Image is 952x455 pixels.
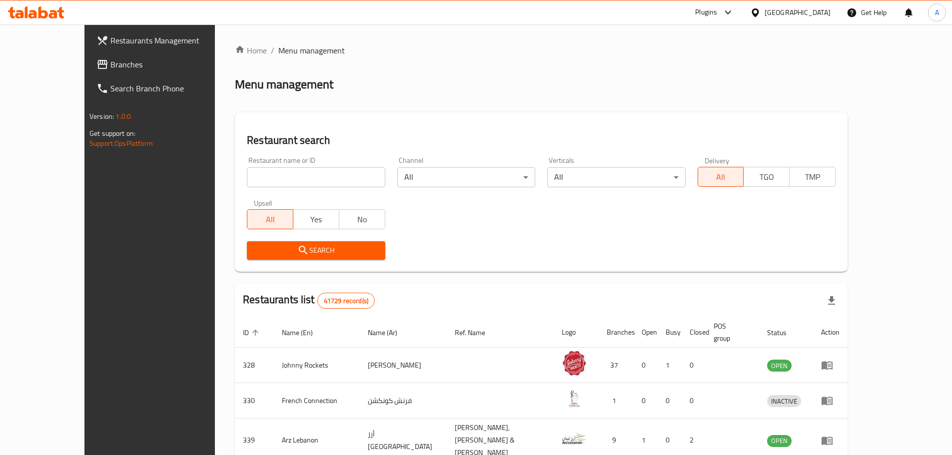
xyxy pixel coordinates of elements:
span: All [251,212,289,227]
th: Busy [658,317,682,348]
a: Restaurants Management [88,28,243,52]
button: Search [247,241,385,260]
span: ID [243,327,262,339]
span: TGO [748,170,786,184]
th: Branches [599,317,634,348]
h2: Menu management [235,76,333,92]
input: Search for restaurant name or ID.. [247,167,385,187]
h2: Restaurant search [247,133,836,148]
span: 1.0.0 [115,110,131,123]
td: 328 [235,348,274,383]
label: Upsell [254,199,272,206]
td: فرنش كونكشن [360,383,447,419]
span: Menu management [278,44,345,56]
label: Delivery [705,157,730,164]
td: 0 [634,383,658,419]
span: Search Branch Phone [110,82,235,94]
div: INACTIVE [767,395,801,407]
td: 0 [634,348,658,383]
div: Export file [820,289,844,313]
span: 41729 record(s) [318,296,374,306]
div: Plugins [695,6,717,18]
span: Name (Ar) [368,327,410,339]
button: Yes [293,209,339,229]
span: Version: [89,110,114,123]
td: 0 [682,348,706,383]
th: Open [634,317,658,348]
a: Support.OpsPlatform [89,137,153,150]
button: TGO [743,167,790,187]
li: / [271,44,274,56]
div: Menu [821,435,840,447]
td: 37 [599,348,634,383]
button: No [339,209,385,229]
a: Branches [88,52,243,76]
span: OPEN [767,435,792,447]
th: Action [813,317,848,348]
span: OPEN [767,360,792,372]
span: A [935,7,939,18]
img: French Connection [562,386,587,411]
span: No [343,212,381,227]
td: 330 [235,383,274,419]
span: Get support on: [89,127,135,140]
button: All [247,209,293,229]
span: Restaurants Management [110,34,235,46]
td: French Connection [274,383,360,419]
div: Menu [821,359,840,371]
nav: breadcrumb [235,44,848,56]
img: Johnny Rockets [562,351,587,376]
img: Arz Lebanon [562,426,587,451]
span: Yes [297,212,335,227]
button: TMP [789,167,836,187]
td: 1 [599,383,634,419]
span: Status [767,327,800,339]
div: Total records count [317,293,375,309]
span: POS group [714,320,747,344]
span: Search [255,244,377,257]
td: 0 [658,383,682,419]
h2: Restaurants list [243,292,375,309]
a: Home [235,44,267,56]
span: Name (En) [282,327,326,339]
div: All [397,167,535,187]
button: All [698,167,744,187]
th: Logo [554,317,599,348]
span: All [702,170,740,184]
div: Menu [821,395,840,407]
th: Closed [682,317,706,348]
td: 1 [658,348,682,383]
a: Search Branch Phone [88,76,243,100]
span: INACTIVE [767,396,801,407]
td: Johnny Rockets [274,348,360,383]
td: [PERSON_NAME] [360,348,447,383]
div: All [547,167,685,187]
span: Branches [110,58,235,70]
span: Ref. Name [455,327,498,339]
td: 0 [682,383,706,419]
span: TMP [794,170,832,184]
div: [GEOGRAPHIC_DATA] [765,7,831,18]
